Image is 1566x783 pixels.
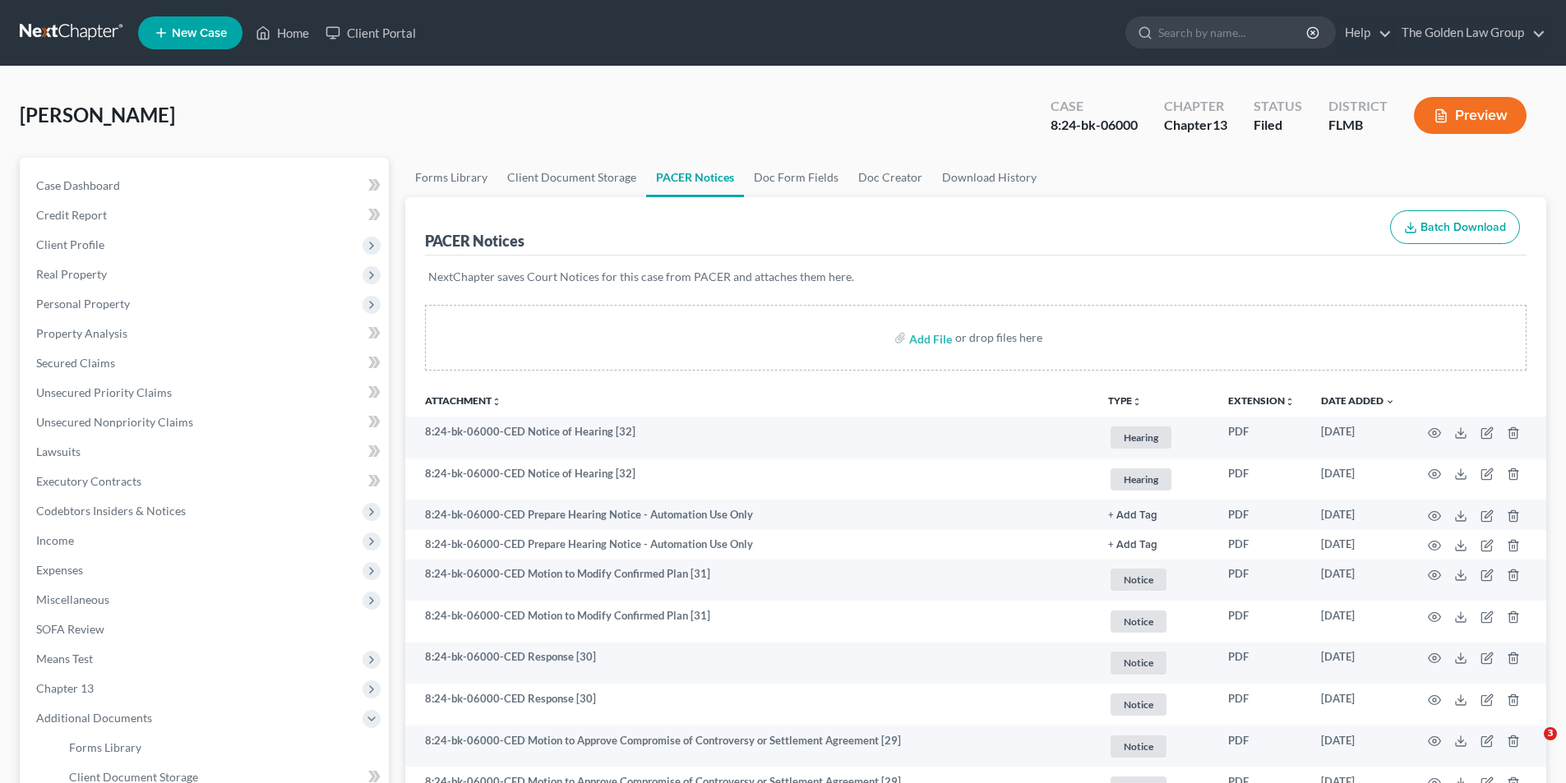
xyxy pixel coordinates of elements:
[1254,97,1302,116] div: Status
[1108,608,1202,635] a: Notice
[23,200,389,230] a: Credit Report
[36,356,115,370] span: Secured Claims
[36,178,120,192] span: Case Dashboard
[1108,537,1202,552] a: + Add Tag
[36,444,81,458] span: Lawsuits
[36,415,193,429] span: Unsecured Nonpriority Claims
[1285,397,1295,407] i: unfold_more
[1308,458,1408,500] td: [DATE]
[36,681,94,695] span: Chapter 13
[955,329,1042,346] div: or drop files here
[1390,210,1520,245] button: Batch Download
[36,474,141,488] span: Executory Contracts
[36,267,107,281] span: Real Property
[405,458,1095,500] td: 8:24-bk-06000-CED Notice of Hearing [32]
[1051,116,1138,135] div: 8:24-bk-06000
[23,437,389,467] a: Lawsuits
[23,467,389,496] a: Executory Contracts
[848,158,932,197] a: Doc Creator
[36,711,152,725] span: Additional Documents
[1544,727,1557,740] span: 3
[1215,458,1308,500] td: PDF
[1111,652,1166,674] span: Notice
[1308,684,1408,725] td: [DATE]
[1215,500,1308,529] td: PDF
[1111,468,1171,491] span: Hearing
[36,385,172,399] span: Unsecured Priority Claims
[1308,560,1408,601] td: [DATE]
[492,397,501,407] i: unfold_more
[23,319,389,348] a: Property Analysis
[36,237,104,251] span: Client Profile
[1111,569,1166,591] span: Notice
[1108,510,1157,521] button: + Add Tag
[69,740,141,754] span: Forms Library
[425,394,501,407] a: Attachmentunfold_more
[1215,643,1308,684] td: PDF
[1108,507,1202,523] a: + Add Tag
[405,560,1095,601] td: 8:24-bk-06000-CED Motion to Modify Confirmed Plan [31]
[1132,397,1142,407] i: unfold_more
[1254,116,1302,135] div: Filed
[1215,684,1308,725] td: PDF
[1393,18,1545,48] a: The Golden Law Group
[646,158,744,197] a: PACER Notices
[405,684,1095,725] td: 8:24-bk-06000-CED Response [30]
[1420,220,1506,234] span: Batch Download
[744,158,848,197] a: Doc Form Fields
[405,643,1095,684] td: 8:24-bk-06000-CED Response [30]
[1414,97,1527,134] button: Preview
[497,158,646,197] a: Client Document Storage
[247,18,317,48] a: Home
[1108,424,1202,451] a: Hearing
[1108,466,1202,493] a: Hearing
[1308,417,1408,458] td: [DATE]
[932,158,1046,197] a: Download History
[1111,426,1171,449] span: Hearing
[1308,601,1408,643] td: [DATE]
[1108,691,1202,718] a: Notice
[36,622,104,636] span: SOFA Review
[1308,500,1408,529] td: [DATE]
[23,408,389,437] a: Unsecured Nonpriority Claims
[1215,725,1308,767] td: PDF
[405,158,497,197] a: Forms Library
[1385,397,1395,407] i: expand_more
[1215,530,1308,560] td: PDF
[1328,116,1388,135] div: FLMB
[425,231,524,251] div: PACER Notices
[23,615,389,644] a: SOFA Review
[405,725,1095,767] td: 8:24-bk-06000-CED Motion to Approve Compromise of Controversy or Settlement Agreement [29]
[405,417,1095,458] td: 8:24-bk-06000-CED Notice of Hearing [32]
[1108,566,1202,593] a: Notice
[36,504,186,518] span: Codebtors Insiders & Notices
[56,733,389,762] a: Forms Library
[1510,727,1550,767] iframe: Intercom live chat
[1108,540,1157,550] button: + Add Tag
[1051,97,1138,116] div: Case
[405,601,1095,643] td: 8:24-bk-06000-CED Motion to Modify Confirmed Plan [31]
[405,500,1095,529] td: 8:24-bk-06000-CED Prepare Hearing Notice - Automation Use Only
[1308,530,1408,560] td: [DATE]
[317,18,424,48] a: Client Portal
[1308,725,1408,767] td: [DATE]
[1321,394,1395,407] a: Date Added expand_more
[1213,117,1227,132] span: 13
[1215,417,1308,458] td: PDF
[1108,733,1202,760] a: Notice
[1164,97,1227,116] div: Chapter
[36,533,74,547] span: Income
[1108,396,1142,407] button: TYPEunfold_more
[36,563,83,577] span: Expenses
[1108,649,1202,676] a: Notice
[172,27,227,39] span: New Case
[36,326,127,340] span: Property Analysis
[1328,97,1388,116] div: District
[405,530,1095,560] td: 8:24-bk-06000-CED Prepare Hearing Notice - Automation Use Only
[1337,18,1392,48] a: Help
[1215,560,1308,601] td: PDF
[1164,116,1227,135] div: Chapter
[1111,735,1166,758] span: Notice
[1228,394,1295,407] a: Extensionunfold_more
[36,652,93,666] span: Means Test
